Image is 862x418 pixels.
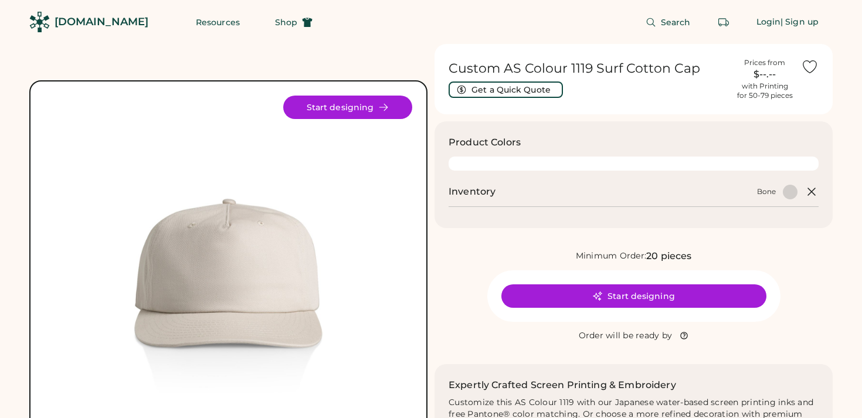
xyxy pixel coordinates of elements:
[449,60,728,77] h1: Custom AS Colour 1119 Surf Cotton Cap
[55,15,148,29] div: [DOMAIN_NAME]
[449,185,496,199] h2: Inventory
[579,330,673,342] div: Order will be ready by
[632,11,705,34] button: Search
[449,135,521,149] h3: Product Colors
[501,284,766,308] button: Start designing
[780,16,819,28] div: | Sign up
[449,81,563,98] button: Get a Quick Quote
[182,11,254,34] button: Resources
[661,18,691,26] span: Search
[576,250,647,262] div: Minimum Order:
[29,12,50,32] img: Rendered Logo - Screens
[737,81,793,100] div: with Printing for 50-79 pieces
[756,16,781,28] div: Login
[449,378,676,392] h2: Expertly Crafted Screen Printing & Embroidery
[744,58,785,67] div: Prices from
[735,67,794,81] div: $--.--
[275,18,297,26] span: Shop
[712,11,735,34] button: Retrieve an order
[757,187,776,196] div: Bone
[261,11,327,34] button: Shop
[283,96,412,119] button: Start designing
[646,249,691,263] div: 20 pieces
